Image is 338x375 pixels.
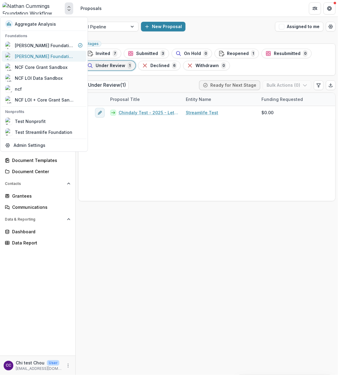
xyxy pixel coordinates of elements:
[314,80,323,90] button: Edit table settings
[172,49,212,58] button: On Hold0
[2,179,73,189] button: Open Contacts
[86,42,99,46] span: Stages
[199,80,260,90] button: Ready for Next Stage
[258,93,333,106] div: Funding Requested
[136,51,158,56] span: Submitted
[323,2,336,15] button: Get Help
[182,93,258,106] div: Entity Name
[2,238,73,248] a: Data Report
[119,109,179,116] a: Chindaly Test - 2025 - Letter of Inquiry
[303,50,308,57] span: 0
[96,63,125,68] span: Under Review
[203,50,208,57] span: 0
[12,204,68,210] div: Communications
[184,51,201,56] span: On Hold
[2,202,73,212] a: Communications
[141,22,185,31] button: New Proposal
[183,61,230,70] button: Withdrawn0
[16,366,62,371] p: [EMAIL_ADDRESS][DOMAIN_NAME]
[80,5,102,11] div: Proposals
[263,80,311,90] button: Bulk Actions (0)
[2,227,73,237] a: Dashboard
[2,215,73,224] button: Open Data & Reporting
[83,49,121,58] button: Invited7
[107,96,143,102] div: Proposal Title
[6,364,11,367] div: Chi test Chou
[12,193,68,199] div: Grantees
[326,22,336,31] button: Open table manager
[274,51,300,56] span: Resubmitted
[2,191,73,201] a: Grantees
[12,157,68,163] div: Document Templates
[64,362,72,369] button: More
[275,22,323,31] button: Assigned to me
[16,360,44,366] p: Chi test Chou
[160,50,165,57] span: 3
[138,61,181,70] button: Declined6
[215,49,259,58] button: Reopened1
[96,51,110,56] span: Invited
[221,62,226,69] span: 0
[261,49,312,58] button: Resubmitted0
[150,63,169,68] span: Declined
[107,93,182,106] div: Proposal Title
[2,166,73,176] a: Document Center
[113,50,117,57] span: 7
[227,51,249,56] span: Reopened
[195,63,219,68] span: Withdrawn
[78,4,104,13] nav: breadcrumb
[326,80,336,90] button: Export table data
[182,96,215,102] div: Entity Name
[5,182,64,186] span: Contacts
[2,2,62,15] img: Nathan Cummings Foundation Workflow Sandbox logo
[95,108,105,118] button: edit
[258,96,307,102] div: Funding Requested
[172,62,177,69] span: 6
[5,217,64,221] span: Data & Reporting
[12,168,68,175] div: Document Center
[47,360,59,366] p: User
[309,2,321,15] button: Partners
[83,61,136,70] button: Under Review1
[128,62,132,69] span: 1
[124,49,169,58] button: Submitted3
[251,50,255,57] span: 1
[12,240,68,246] div: Data Report
[78,81,129,89] h2: Under Review ( 1 )
[186,109,218,116] a: Streamlife Test
[65,2,73,15] button: Open entity switcher
[2,155,73,165] a: Document Templates
[12,228,68,235] div: Dashboard
[261,109,274,116] span: $0.00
